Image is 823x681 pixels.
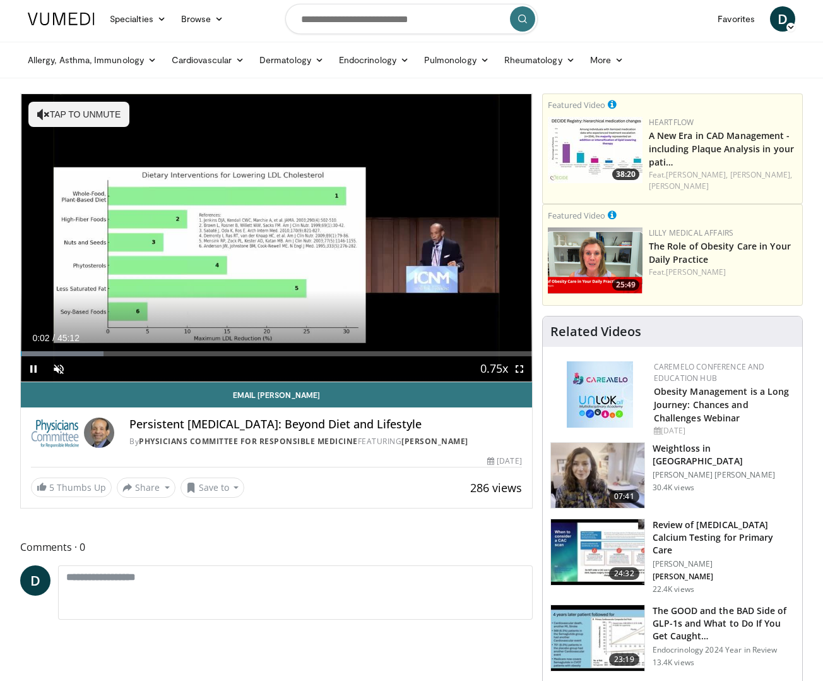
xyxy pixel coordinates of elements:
span: 23:19 [609,653,639,666]
span: 286 views [470,480,522,495]
a: 38:20 [548,117,642,183]
a: Dermatology [252,47,331,73]
a: Endocrinology [331,47,417,73]
button: Playback Rate [482,356,507,382]
p: [PERSON_NAME] [653,559,795,569]
a: Browse [174,6,232,32]
a: 23:19 The GOOD and the BAD Side of GLP-1s and What to Do If You Get Caught… Endocrinology 2024 Ye... [550,605,795,672]
h4: Persistent [MEDICAL_DATA]: Beyond Diet and Lifestyle [129,418,521,431]
a: Lilly Medical Affairs [649,227,734,238]
a: Favorites [710,6,762,32]
span: 24:32 [609,567,639,580]
a: Physicians Committee for Responsible Medicine [139,436,358,447]
img: 9983fed1-7565-45be-8934-aef1103ce6e2.150x105_q85_crop-smart_upscale.jpg [551,443,644,509]
span: 25:49 [612,279,639,291]
a: 24:32 Review of [MEDICAL_DATA] Calcium Testing for Primary Care [PERSON_NAME] [PERSON_NAME] 22.4K... [550,519,795,594]
button: Tap to unmute [28,102,129,127]
span: 5 [49,481,54,493]
a: 07:41 Weightloss in [GEOGRAPHIC_DATA] [PERSON_NAME] [PERSON_NAME] 30.4K views [550,442,795,509]
a: The Role of Obesity Care in Your Daily Practice [649,240,791,265]
div: [DATE] [487,455,521,467]
div: By FEATURING [129,436,521,447]
button: Share [117,478,175,498]
h3: Weightloss in [GEOGRAPHIC_DATA] [653,442,795,467]
div: Progress Bar [21,351,532,356]
div: [DATE] [654,425,792,437]
a: D [770,6,795,32]
p: 22.4K views [653,584,694,594]
p: Endocrinology 2024 Year in Review [653,645,795,655]
input: Search topics, interventions [285,4,538,34]
p: [PERSON_NAME] [PERSON_NAME] [653,470,795,480]
div: Feat. [649,169,797,192]
a: Specialties [102,6,174,32]
a: 25:49 [548,227,642,294]
a: Cardiovascular [164,47,252,73]
a: [PERSON_NAME] [666,267,726,277]
small: Featured Video [548,210,605,221]
p: 13.4K views [653,658,694,668]
h3: The GOOD and the BAD Side of GLP-1s and What to Do If You Get Caught… [653,605,795,642]
img: 45df64a9-a6de-482c-8a90-ada250f7980c.png.150x105_q85_autocrop_double_scale_upscale_version-0.2.jpg [567,361,633,428]
a: CaReMeLO Conference and Education Hub [654,361,765,383]
a: [PERSON_NAME] [401,436,468,447]
h4: Related Videos [550,324,641,339]
img: Avatar [84,418,114,448]
small: Featured Video [548,99,605,111]
span: 45:12 [57,333,80,343]
img: f4af32e0-a3f3-4dd9-8ed6-e543ca885e6d.150x105_q85_crop-smart_upscale.jpg [551,519,644,585]
img: Physicians Committee for Responsible Medicine [31,418,79,448]
img: e1208b6b-349f-4914-9dd7-f97803bdbf1d.png.150x105_q85_crop-smart_upscale.png [548,227,642,294]
a: Rheumatology [497,47,583,73]
span: 07:41 [609,490,639,503]
p: 30.4K views [653,483,694,493]
a: D [20,565,50,596]
img: VuMedi Logo [28,13,95,25]
span: Comments 0 [20,539,533,555]
img: 738d0e2d-290f-4d89-8861-908fb8b721dc.150x105_q85_crop-smart_upscale.jpg [548,117,642,183]
a: Allergy, Asthma, Immunology [20,47,164,73]
a: [PERSON_NAME], [730,169,792,180]
a: A New Era in CAD Management - including Plaque Analysis in your pati… [649,130,794,168]
img: 756cb5e3-da60-49d4-af2c-51c334342588.150x105_q85_crop-smart_upscale.jpg [551,605,644,671]
a: 5 Thumbs Up [31,478,112,497]
a: [PERSON_NAME] [649,181,709,191]
p: [PERSON_NAME] [653,572,795,582]
button: Fullscreen [507,356,532,382]
a: Email [PERSON_NAME] [21,382,532,407]
button: Unmute [46,356,71,382]
h3: Review of [MEDICAL_DATA] Calcium Testing for Primary Care [653,519,795,557]
video-js: Video Player [21,94,532,382]
button: Save to [181,478,245,498]
span: 0:02 [32,333,49,343]
span: 38:20 [612,169,639,180]
a: [PERSON_NAME], [666,169,728,180]
a: Obesity Management is a Long Journey: Chances and Challenges Webinar [654,385,790,424]
a: More [583,47,631,73]
a: Pulmonology [417,47,497,73]
div: Feat. [649,267,797,278]
button: Pause [21,356,46,382]
a: Heartflow [649,117,694,128]
span: / [52,333,55,343]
